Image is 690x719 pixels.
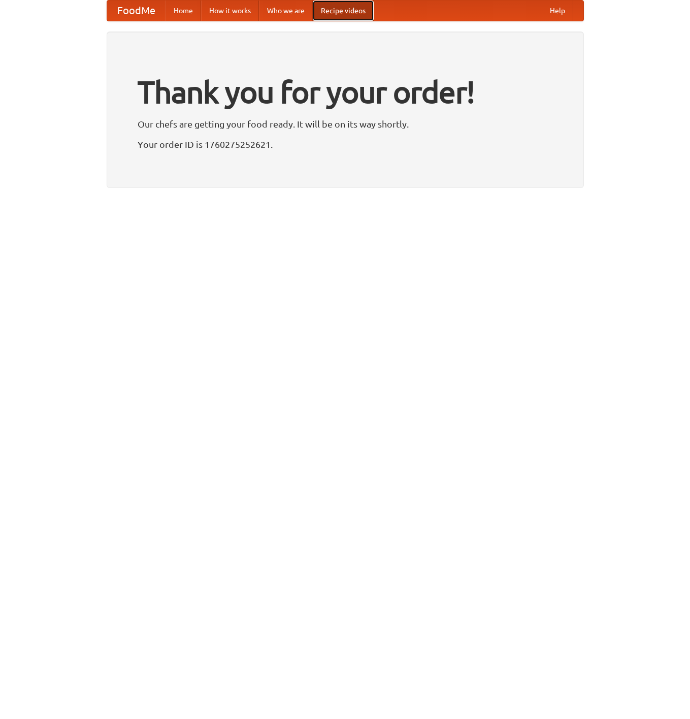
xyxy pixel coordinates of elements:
[259,1,313,21] a: Who we are
[138,137,553,152] p: Your order ID is 1760275252621.
[542,1,573,21] a: Help
[138,68,553,116] h1: Thank you for your order!
[107,1,166,21] a: FoodMe
[201,1,259,21] a: How it works
[166,1,201,21] a: Home
[138,116,553,132] p: Our chefs are getting your food ready. It will be on its way shortly.
[313,1,374,21] a: Recipe videos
